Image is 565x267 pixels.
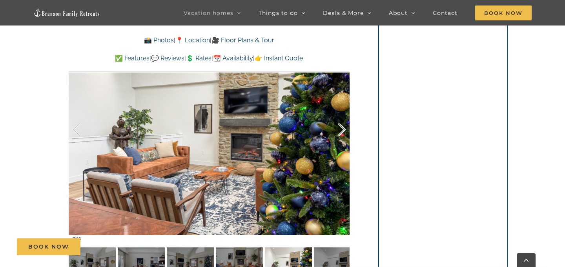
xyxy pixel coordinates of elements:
[186,54,211,62] a: 💲 Rates
[184,10,233,16] span: Vacation homes
[33,8,100,17] img: Branson Family Retreats Logo
[389,10,408,16] span: About
[151,54,184,62] a: 💬 Reviews
[323,10,364,16] span: Deals & More
[255,54,303,62] a: 👉 Instant Quote
[175,36,210,44] a: 📍 Location
[69,35,350,45] p: | |
[433,10,457,16] span: Contact
[69,53,350,64] p: | | | |
[475,5,532,20] span: Book Now
[211,36,274,44] a: 🎥 Floor Plans & Tour
[17,238,80,255] a: Book Now
[144,36,174,44] a: 📸 Photos
[115,54,149,62] a: ✅ Features
[259,10,298,16] span: Things to do
[28,243,69,250] span: Book Now
[213,54,253,62] a: 📆 Availability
